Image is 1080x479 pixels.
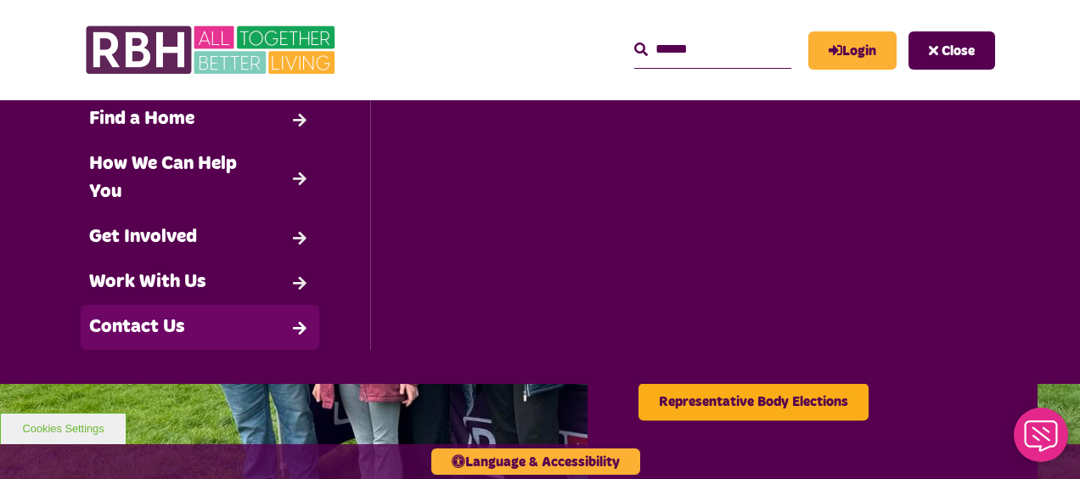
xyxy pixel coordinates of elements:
[81,215,319,260] a: Get Involved
[638,383,869,420] a: Representative Body Elections
[85,17,340,83] img: RBH
[81,260,319,305] a: Work With Us
[908,31,995,70] button: Navigation
[81,305,319,350] a: Contact Us
[81,97,319,142] a: Find a Home
[808,31,897,70] a: MyRBH
[634,31,791,68] input: Search
[81,142,319,215] a: How We Can Help You
[942,44,975,58] span: Close
[431,448,640,475] button: Language & Accessibility
[1004,403,1080,479] iframe: Netcall Web Assistant for live chat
